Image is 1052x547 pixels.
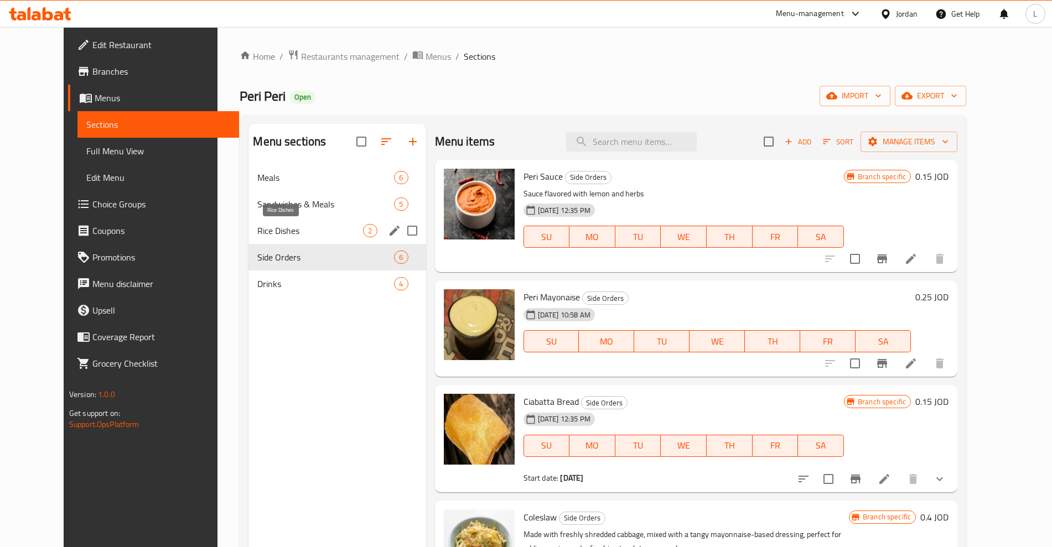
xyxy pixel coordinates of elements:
[915,394,949,409] h6: 0.15 JOD
[257,224,363,237] span: Rice Dishes
[745,330,800,352] button: TH
[524,289,580,305] span: Peri Mayonaise
[583,334,630,350] span: MO
[92,357,230,370] span: Grocery Checklist
[68,324,239,350] a: Coverage Report
[820,86,890,106] button: import
[842,466,869,492] button: Branch-specific-item
[566,171,611,184] span: Side Orders
[853,171,910,182] span: Branch specific
[856,330,911,352] button: SA
[92,251,230,264] span: Promotions
[615,435,661,457] button: TU
[533,414,595,424] span: [DATE] 12:35 PM
[861,132,957,152] button: Manage items
[98,387,115,402] span: 1.0.0
[68,58,239,85] a: Branches
[776,7,844,20] div: Menu-management
[569,226,615,248] button: MO
[301,50,400,63] span: Restaurants management
[77,164,239,191] a: Edit Menu
[528,229,566,245] span: SU
[528,334,575,350] span: SU
[820,133,856,150] button: Sort
[620,437,657,454] span: TU
[900,466,926,492] button: delete
[394,171,408,184] div: items
[77,111,239,138] a: Sections
[248,164,426,191] div: Meals6
[933,472,946,486] svg: Show Choices
[926,246,953,272] button: delete
[858,512,915,522] span: Branch specific
[68,270,239,297] a: Menu disclaimer
[257,171,394,184] span: Meals
[904,252,918,265] a: Edit menu item
[253,133,326,150] h2: Menu sections
[869,135,949,149] span: Manage items
[524,187,844,201] p: Sauce flavored with lemon and herbs
[802,437,839,454] span: SA
[639,334,685,350] span: TU
[524,435,570,457] button: SU
[524,471,559,485] span: Start date:
[86,144,230,158] span: Full Menu View
[817,467,840,491] span: Select to update
[444,394,515,465] img: Ciabatta Bread
[363,224,377,237] div: items
[802,229,839,245] span: SA
[661,435,707,457] button: WE
[86,171,230,184] span: Edit Menu
[288,49,400,64] a: Restaurants management
[95,91,230,105] span: Menus
[257,251,394,264] span: Side Orders
[533,205,595,216] span: [DATE] 12:35 PM
[665,229,702,245] span: WE
[68,217,239,244] a: Coupons
[395,199,407,210] span: 5
[248,244,426,270] div: Side Orders6
[569,435,615,457] button: MO
[559,512,605,525] div: Side Orders
[853,397,910,407] span: Branch specific
[68,191,239,217] a: Choice Groups
[915,169,949,184] h6: 0.15 JOD
[279,50,283,63] li: /
[364,226,376,236] span: 2
[816,133,861,150] span: Sort items
[248,217,426,244] div: Rice Dishes2edit
[394,197,408,211] div: items
[444,289,515,360] img: Peri Mayonaise
[926,350,953,377] button: delete
[711,229,748,245] span: TH
[869,246,895,272] button: Branch-specific-item
[92,197,230,211] span: Choice Groups
[757,229,794,245] span: FR
[800,330,856,352] button: FR
[805,334,851,350] span: FR
[435,133,495,150] h2: Menu items
[581,396,628,409] div: Side Orders
[386,222,403,239] button: edit
[860,334,906,350] span: SA
[783,136,813,148] span: Add
[528,437,566,454] span: SU
[749,334,796,350] span: TH
[843,247,867,270] span: Select to update
[798,226,844,248] button: SA
[566,132,697,152] input: search
[895,86,966,106] button: export
[620,229,657,245] span: TU
[395,173,407,183] span: 6
[248,160,426,301] nav: Menu sections
[69,406,120,420] span: Get support on:
[583,292,628,305] span: Side Orders
[240,84,286,108] span: Peri Peri
[290,91,315,104] div: Open
[780,133,816,150] button: Add
[92,330,230,343] span: Coverage Report
[711,437,748,454] span: TH
[68,297,239,324] a: Upsell
[395,279,407,289] span: 4
[661,226,707,248] button: WE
